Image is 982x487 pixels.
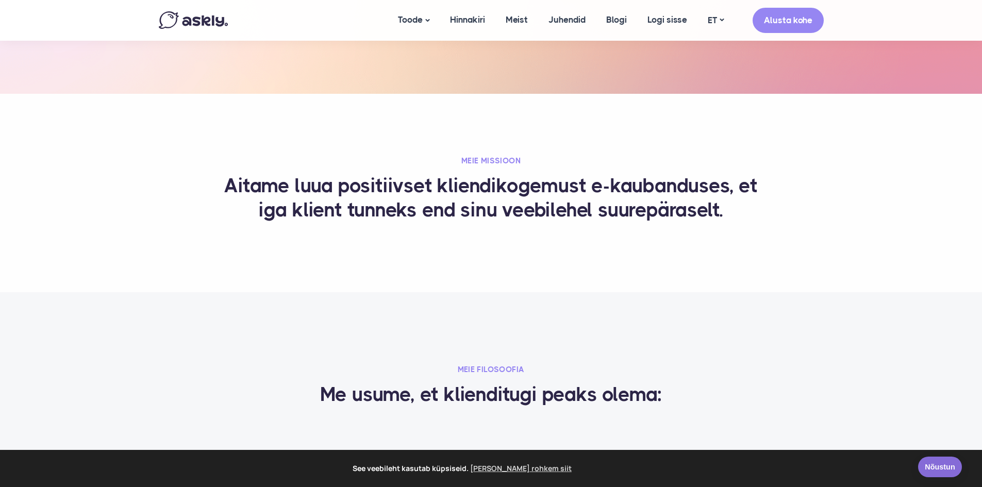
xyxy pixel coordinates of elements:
[697,13,734,28] a: ET
[753,8,824,33] a: Alusta kohe
[215,382,767,407] h3: Me usume, et klienditugi peaks olema:
[215,364,767,375] h2: Meie filosoofia
[215,156,767,166] h2: Meie missioon
[159,11,228,29] img: Askly
[469,461,573,476] a: learn more about cookies
[215,174,767,223] h3: Aitame luua positiivset kliendikogemust e-kaubanduses, et iga klient tunneks end sinu veebilehel ...
[389,448,593,463] h4: Mugav
[15,461,911,476] span: See veebileht kasutab küpsiseid.
[619,448,824,463] h4: Müügile orienteeritud
[159,448,363,463] h4: Mitmekeelne
[918,457,962,477] a: Nõustun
